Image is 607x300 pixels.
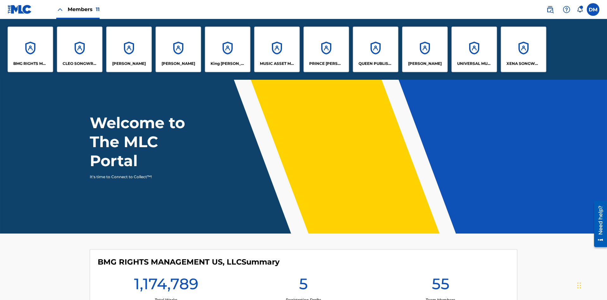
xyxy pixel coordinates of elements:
[309,61,344,66] p: PRINCE MCTESTERSON
[57,27,102,72] a: AccountsCLEO SONGWRITER
[408,61,442,66] p: RONALD MCTESTERSON
[359,61,393,66] p: QUEEN PUBLISHA
[56,6,64,13] img: Close
[432,274,450,297] h1: 55
[575,270,607,300] iframe: Chat Widget
[577,6,583,13] div: Notifications
[506,61,541,66] p: XENA SONGWRITER
[106,27,152,72] a: Accounts[PERSON_NAME]
[451,27,497,72] a: AccountsUNIVERSAL MUSIC PUB GROUP
[402,27,448,72] a: Accounts[PERSON_NAME]
[544,3,556,16] a: Public Search
[96,6,100,12] span: 11
[8,5,32,14] img: MLC Logo
[8,27,53,72] a: AccountsBMG RIGHTS MANAGEMENT US, LLC
[560,3,573,16] div: Help
[13,61,48,66] p: BMG RIGHTS MANAGEMENT US, LLC
[303,27,349,72] a: AccountsPRINCE [PERSON_NAME]
[68,6,100,13] span: Members
[98,257,279,267] h4: BMG RIGHTS MANAGEMENT US, LLC
[156,27,201,72] a: Accounts[PERSON_NAME]
[577,276,581,295] div: Drag
[63,61,97,66] p: CLEO SONGWRITER
[134,274,199,297] h1: 1,174,789
[211,61,245,66] p: King McTesterson
[90,174,199,180] p: It's time to Connect to Collect™!
[254,27,300,72] a: AccountsMUSIC ASSET MANAGEMENT (MAM)
[112,61,146,66] p: ELVIS COSTELLO
[205,27,250,72] a: AccountsKing [PERSON_NAME]
[353,27,398,72] a: AccountsQUEEN PUBLISHA
[260,61,294,66] p: MUSIC ASSET MANAGEMENT (MAM)
[563,6,570,13] img: help
[501,27,546,72] a: AccountsXENA SONGWRITER
[589,198,607,250] iframe: Resource Center
[546,6,554,13] img: search
[162,61,195,66] p: EYAMA MCSINGER
[90,113,208,170] h1: Welcome to The MLC Portal
[457,61,492,66] p: UNIVERSAL MUSIC PUB GROUP
[299,274,308,297] h1: 5
[587,3,599,16] div: User Menu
